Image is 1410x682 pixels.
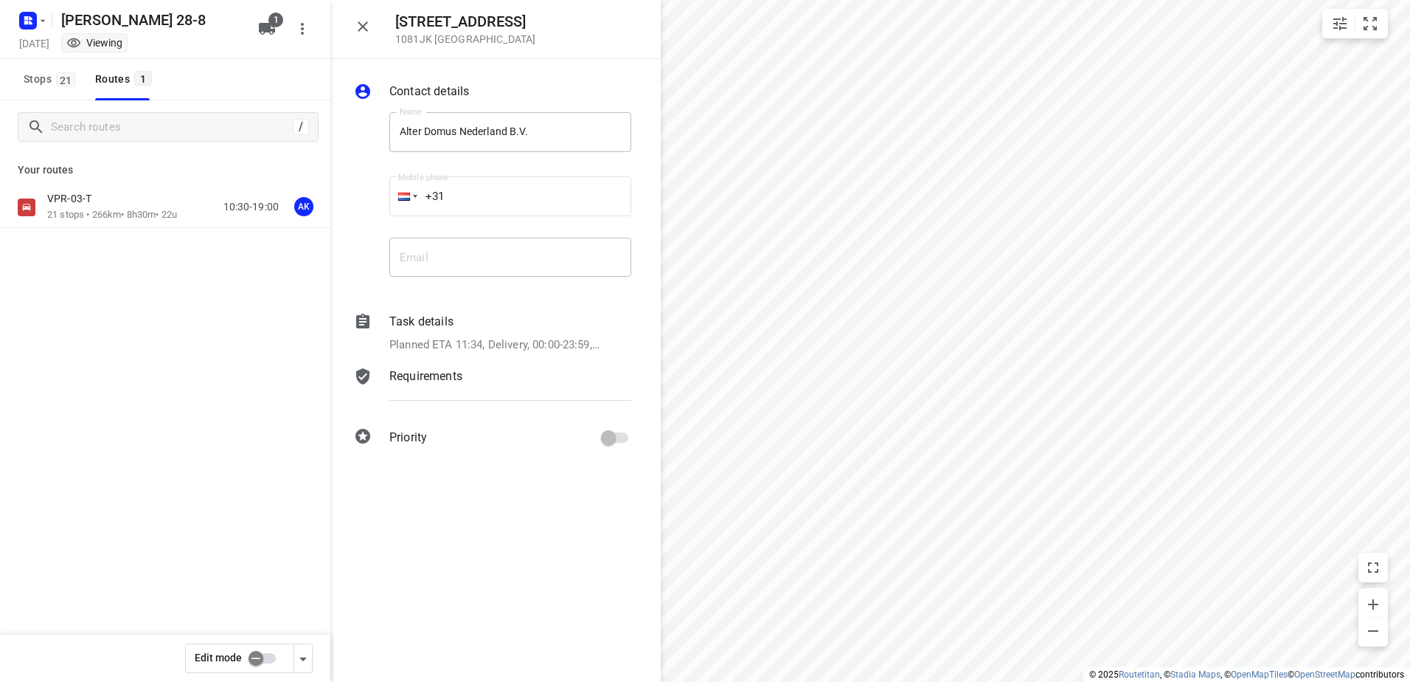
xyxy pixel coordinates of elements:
a: OpenStreetMap [1294,669,1355,680]
div: small contained button group [1322,9,1388,38]
p: 10:30-19:00 [223,199,279,215]
div: Task detailsPlanned ETA 11:34, Delivery, 00:00-23:59, 10 Min, 1 Unit [354,313,631,354]
a: OpenMapTiles [1231,669,1288,680]
a: Routetitan [1119,669,1160,680]
p: Requirements [389,368,462,385]
a: Stadia Maps [1170,669,1220,680]
label: Mobile phone [398,173,448,182]
p: Your routes [18,162,313,178]
p: Task details [389,313,454,331]
button: Close [348,12,378,41]
div: Routes [95,70,156,89]
button: Map settings [1325,9,1355,38]
div: Netherlands: + 31 [389,176,417,216]
button: Fit zoom [1355,9,1385,38]
div: Requirements [354,368,631,412]
span: Edit mode [195,652,242,664]
div: Driver app settings [294,649,312,667]
button: 1 [252,14,282,44]
div: / [293,119,309,135]
p: Priority [389,429,427,447]
p: 1081JK [GEOGRAPHIC_DATA] [395,33,535,45]
span: 1 [268,13,283,27]
li: © 2025 , © , © © contributors [1089,669,1404,680]
p: Contact details [389,83,469,100]
span: Stops [24,70,80,89]
input: 1 (702) 123-4567 [389,176,631,216]
p: 21 stops • 266km • 8h30m • 22u [47,208,177,222]
input: Search routes [51,116,293,139]
h5: [STREET_ADDRESS] [395,13,535,30]
span: 21 [56,72,76,87]
p: VPR-03-T [47,192,100,205]
p: Planned ETA 11:34, Delivery, 00:00-23:59, 10 Min, 1 Unit [389,337,600,354]
div: Viewing [66,35,122,50]
div: Contact details [354,83,631,103]
span: 1 [134,71,152,86]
